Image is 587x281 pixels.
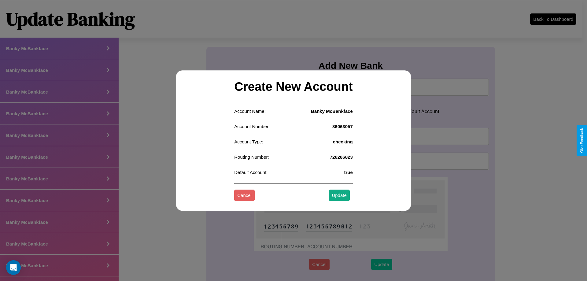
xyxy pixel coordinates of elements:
div: Open Intercom Messenger [6,260,21,275]
div: Give Feedback [580,128,584,153]
h4: 726286823 [330,154,353,160]
h4: 86063057 [332,124,353,129]
p: Account Number: [234,122,270,131]
h2: Create New Account [234,74,353,100]
p: Account Name: [234,107,266,115]
button: Cancel [234,190,255,201]
p: Account Type: [234,138,263,146]
h4: Banky McBankface [311,109,353,114]
p: Routing Number: [234,153,269,161]
button: Update [329,190,349,201]
h4: checking [333,139,353,144]
p: Default Account: [234,168,268,176]
h4: true [344,170,353,175]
